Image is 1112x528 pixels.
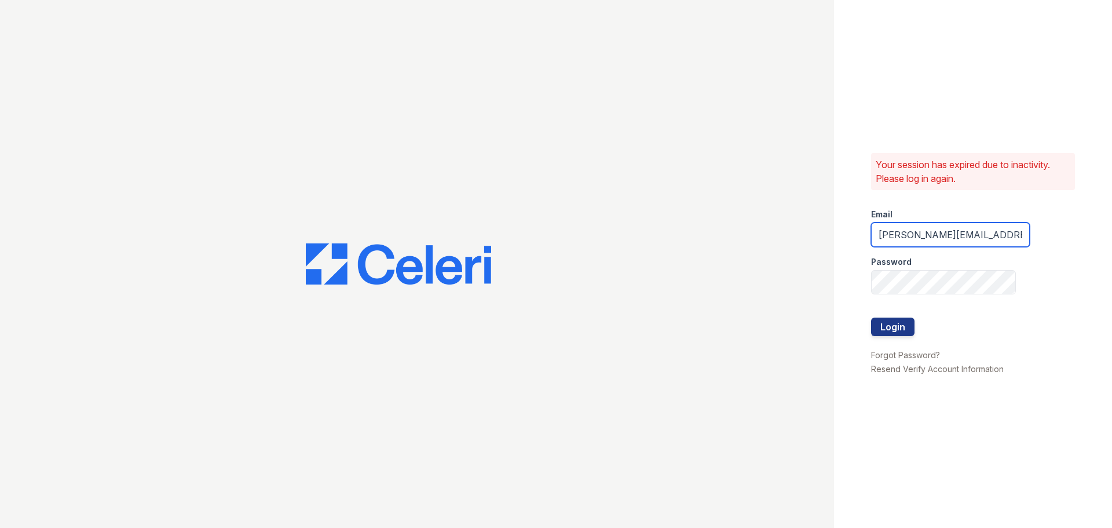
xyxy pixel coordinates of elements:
a: Resend Verify Account Information [871,364,1004,374]
label: Email [871,209,892,220]
a: Forgot Password? [871,350,940,360]
p: Your session has expired due to inactivity. Please log in again. [876,158,1070,185]
label: Password [871,256,912,268]
button: Login [871,318,915,336]
img: CE_Logo_Blue-a8612792a0a2168367f1c8372b55b34899dd931a85d93a1a3d3e32e68fde9ad4.png [306,243,491,285]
